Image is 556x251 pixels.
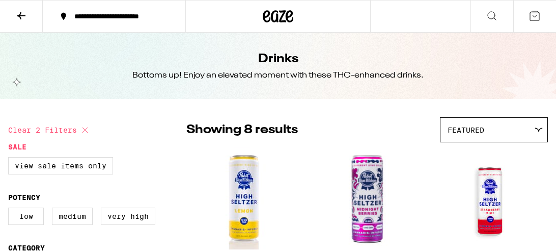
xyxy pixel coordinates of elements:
[8,208,44,225] label: Low
[186,121,298,139] p: Showing 8 results
[8,157,113,174] label: View Sale Items Only
[8,193,40,202] legend: Potency
[448,126,484,134] span: Featured
[8,143,26,151] legend: Sale
[258,51,298,68] h1: Drinks
[101,208,155,225] label: Very High
[193,147,295,249] img: Pabst Labs - Lemon High Seltzer
[316,147,419,249] img: Pabst Labs - Midnight Berries 10:3:2 High Seltzer
[439,147,541,249] img: Pabst Labs - Strawberry Kiwi High Seltzer
[52,208,93,225] label: Medium
[8,117,91,143] button: Clear 2 filters
[132,70,424,81] div: Bottoms up! Enjoy an elevated moment with these THC-enhanced drinks.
